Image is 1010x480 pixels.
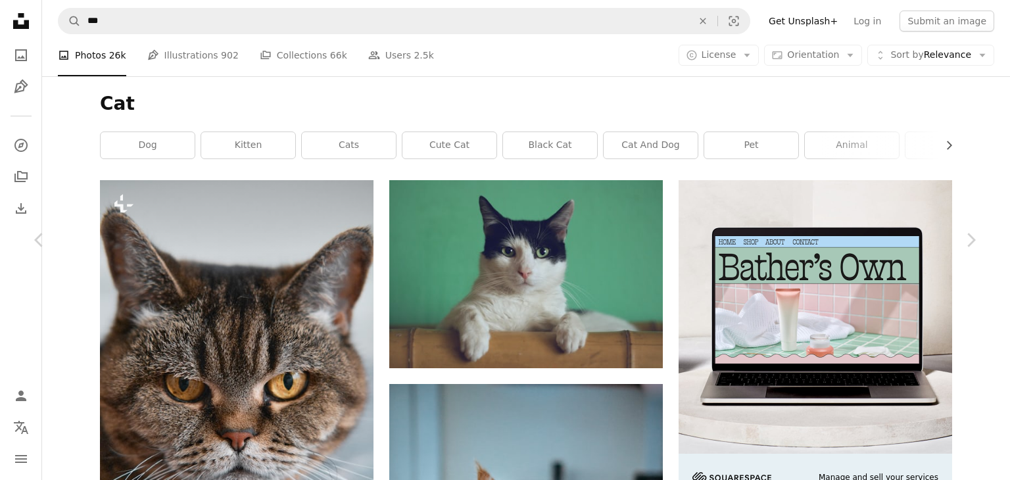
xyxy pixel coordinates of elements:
[59,9,81,34] button: Search Unsplash
[702,49,736,60] span: License
[389,268,663,280] a: black and white cat lying on brown bamboo chair inside room
[846,11,889,32] a: Log in
[931,177,1010,303] a: Next
[8,42,34,68] a: Photos
[679,180,952,454] img: file-1707883121023-8e3502977149image
[805,132,899,158] a: animal
[100,92,952,116] h1: Cat
[330,48,347,62] span: 66k
[414,48,433,62] span: 2.5k
[100,379,373,391] a: a close up of a cat on a bed
[8,383,34,409] a: Log in / Sign up
[503,132,597,158] a: black cat
[402,132,496,158] a: cute cat
[101,132,195,158] a: dog
[147,34,239,76] a: Illustrations 902
[679,45,759,66] button: License
[58,8,750,34] form: Find visuals sitewide
[8,132,34,158] a: Explore
[905,132,999,158] a: car
[764,45,862,66] button: Orientation
[8,414,34,441] button: Language
[201,132,295,158] a: kitten
[890,49,923,60] span: Sort by
[937,132,952,158] button: scroll list to the right
[761,11,846,32] a: Get Unsplash+
[221,48,239,62] span: 902
[8,164,34,190] a: Collections
[368,34,434,76] a: Users 2.5k
[688,9,717,34] button: Clear
[787,49,839,60] span: Orientation
[604,132,698,158] a: cat and dog
[389,180,663,368] img: black and white cat lying on brown bamboo chair inside room
[718,9,750,34] button: Visual search
[704,132,798,158] a: pet
[900,11,994,32] button: Submit an image
[260,34,347,76] a: Collections 66k
[302,132,396,158] a: cats
[867,45,994,66] button: Sort byRelevance
[8,446,34,472] button: Menu
[8,74,34,100] a: Illustrations
[890,49,971,62] span: Relevance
